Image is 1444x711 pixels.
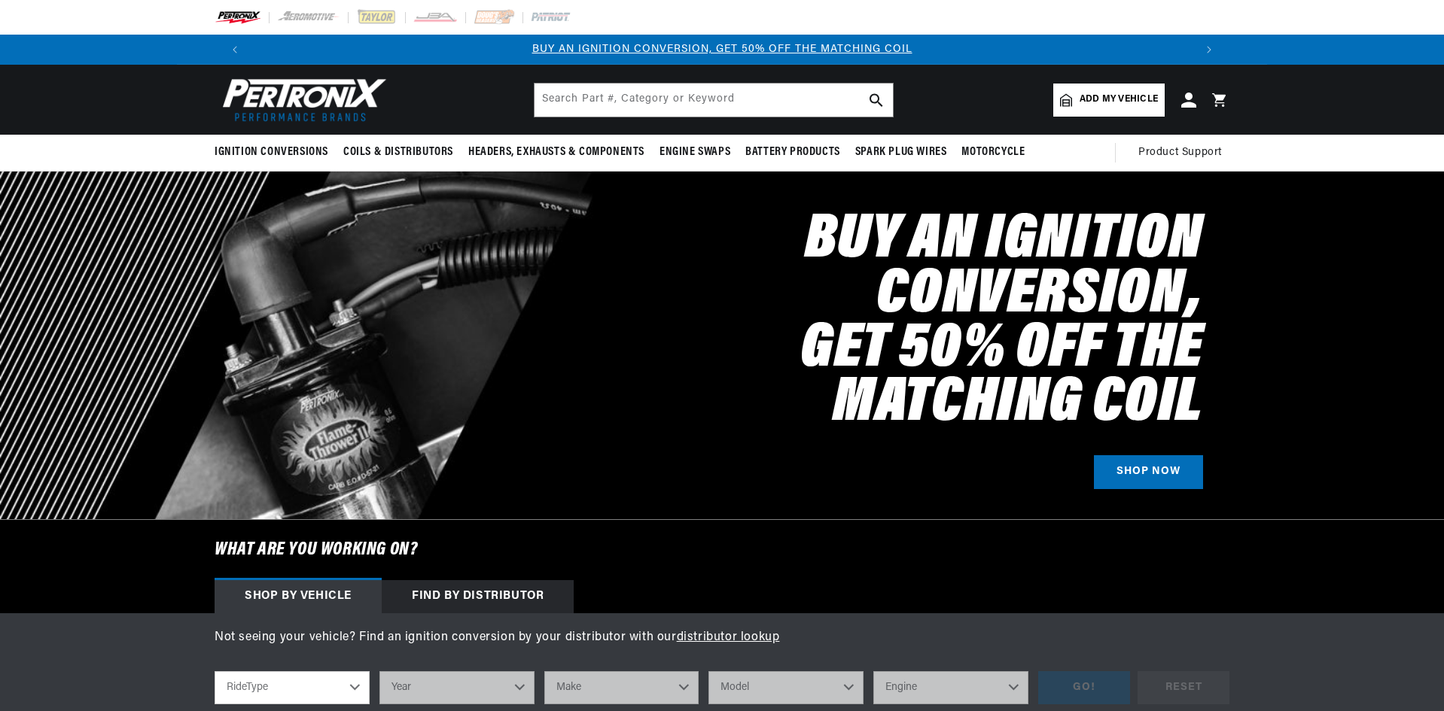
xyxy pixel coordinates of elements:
a: distributor lookup [677,631,780,643]
select: Engine [873,671,1028,704]
span: Coils & Distributors [343,144,453,160]
input: Search Part #, Category or Keyword [535,84,893,117]
select: Year [379,671,535,704]
summary: Battery Products [738,135,848,170]
span: Headers, Exhausts & Components [468,144,644,160]
span: Spark Plug Wires [855,144,947,160]
button: Translation missing: en.sections.announcements.previous_announcement [220,35,250,65]
span: Add my vehicle [1080,93,1158,107]
a: Add my vehicle [1053,84,1165,117]
h6: What are you working on? [177,520,1267,580]
slideshow-component: Translation missing: en.sections.announcements.announcement_bar [177,35,1267,65]
span: Battery Products [745,144,840,160]
div: Find by Distributor [382,580,574,613]
summary: Engine Swaps [652,135,738,170]
summary: Motorcycle [954,135,1032,170]
select: Model [708,671,864,704]
span: Product Support [1138,144,1222,161]
div: Announcement [250,41,1194,58]
summary: Coils & Distributors [336,135,461,170]
span: Ignition Conversions [215,144,328,160]
h2: Buy an Ignition Conversion, Get 50% off the Matching Coil [559,214,1203,431]
a: SHOP NOW [1094,455,1203,489]
select: RideType [215,671,370,704]
summary: Ignition Conversions [215,135,336,170]
span: Engine Swaps [660,144,730,160]
img: Pertronix [215,74,388,126]
a: BUY AN IGNITION CONVERSION, GET 50% OFF THE MATCHING COIL [532,44,912,55]
summary: Headers, Exhausts & Components [461,135,652,170]
p: Not seeing your vehicle? Find an ignition conversion by your distributor with our [215,628,1229,648]
summary: Product Support [1138,135,1229,171]
span: Motorcycle [961,144,1025,160]
button: Translation missing: en.sections.announcements.next_announcement [1194,35,1224,65]
div: Shop by vehicle [215,580,382,613]
summary: Spark Plug Wires [848,135,955,170]
button: search button [860,84,893,117]
div: 1 of 3 [250,41,1194,58]
select: Make [544,671,699,704]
